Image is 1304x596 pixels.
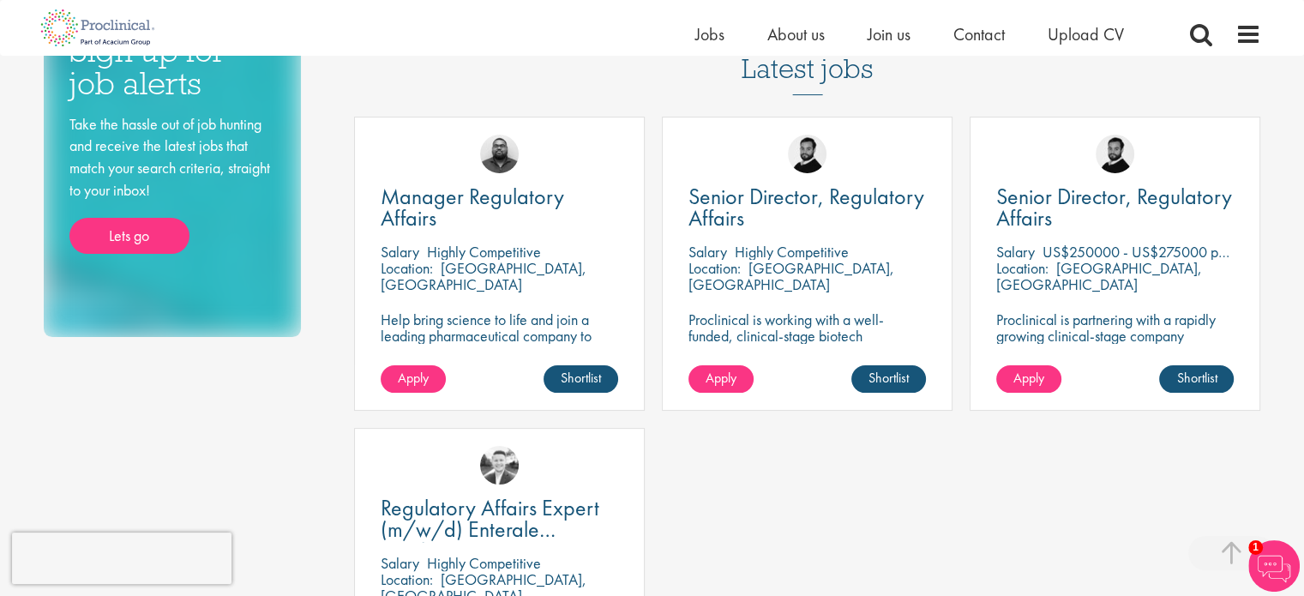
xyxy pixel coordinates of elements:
[851,365,926,393] a: Shortlist
[381,258,433,278] span: Location:
[1043,242,1272,262] p: US$250000 - US$275000 per annum
[427,242,541,262] p: Highly Competitive
[706,369,736,387] span: Apply
[381,497,618,540] a: Regulatory Affairs Expert (m/w/d) Enterale Ernährung
[1013,369,1044,387] span: Apply
[427,553,541,573] p: Highly Competitive
[767,23,825,45] a: About us
[688,311,926,393] p: Proclinical is working with a well-funded, clinical-stage biotech developing transformative thera...
[69,218,189,254] a: Lets go
[688,365,754,393] a: Apply
[381,553,419,573] span: Salary
[381,311,618,393] p: Help bring science to life and join a leading pharmaceutical company to play a key role in delive...
[996,242,1035,262] span: Salary
[1159,365,1234,393] a: Shortlist
[735,242,849,262] p: Highly Competitive
[695,23,724,45] a: Jobs
[688,186,926,229] a: Senior Director, Regulatory Affairs
[996,311,1234,376] p: Proclinical is partnering with a rapidly growing clinical-stage company advancing a high-potentia...
[996,182,1232,232] span: Senior Director, Regulatory Affairs
[69,113,275,255] div: Take the hassle out of job hunting and receive the latest jobs that match your search criteria, s...
[996,186,1234,229] a: Senior Director, Regulatory Affairs
[1248,540,1263,555] span: 1
[996,258,1049,278] span: Location:
[688,258,741,278] span: Location:
[996,365,1061,393] a: Apply
[688,182,924,232] span: Senior Director, Regulatory Affairs
[868,23,910,45] a: Join us
[381,365,446,393] a: Apply
[688,242,727,262] span: Salary
[381,182,564,232] span: Manager Regulatory Affairs
[1048,23,1124,45] a: Upload CV
[381,569,433,589] span: Location:
[381,186,618,229] a: Manager Regulatory Affairs
[953,23,1005,45] a: Contact
[788,135,826,173] img: Nick Walker
[381,493,599,565] span: Regulatory Affairs Expert (m/w/d) Enterale Ernährung
[544,365,618,393] a: Shortlist
[688,258,894,294] p: [GEOGRAPHIC_DATA], [GEOGRAPHIC_DATA]
[996,258,1202,294] p: [GEOGRAPHIC_DATA], [GEOGRAPHIC_DATA]
[1096,135,1134,173] img: Nick Walker
[381,258,586,294] p: [GEOGRAPHIC_DATA], [GEOGRAPHIC_DATA]
[69,34,275,100] h3: Sign up for job alerts
[480,135,519,173] img: Ashley Bennett
[398,369,429,387] span: Apply
[12,533,231,584] iframe: reCAPTCHA
[480,446,519,485] img: Lukas Eckert
[1248,540,1300,592] img: Chatbot
[381,242,419,262] span: Salary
